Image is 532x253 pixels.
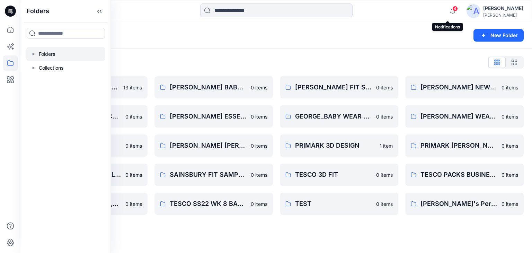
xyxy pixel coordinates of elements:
a: [PERSON_NAME] NEW PRODUCTS0 items [405,76,524,98]
p: 0 items [251,142,267,149]
p: 0 items [251,200,267,208]
p: [PERSON_NAME] [PERSON_NAME] NEW PRODUCTS [170,141,247,150]
a: PRIMARK 3D DESIGN1 item [280,134,398,157]
a: [PERSON_NAME] FIT SAMPLES0 items [280,76,398,98]
p: 0 items [125,142,142,149]
p: 13 items [123,84,142,91]
p: [PERSON_NAME] FIT SAMPLES [295,82,372,92]
p: 0 items [376,113,393,120]
p: TESCO PACKS BUSINESS [420,170,497,180]
button: New Folder [473,29,524,42]
p: 0 items [251,113,267,120]
a: [PERSON_NAME] [PERSON_NAME] NEW PRODUCTS0 items [154,134,273,157]
p: [PERSON_NAME] ESSENTIAL [170,112,247,121]
a: [PERSON_NAME] BABY WEAR GIRLS & UNISEX CONSTRCTION CHANGE0 items [154,76,273,98]
p: SAINSBURY FIT SAMPLES [170,170,247,180]
p: 0 items [125,171,142,178]
p: PRIMARK [PERSON_NAME] [420,141,497,150]
p: 0 items [251,84,267,91]
p: [PERSON_NAME]'s Personal Zone [420,199,497,209]
a: [PERSON_NAME]'s Personal Zone0 items [405,193,524,215]
a: TEST0 items [280,193,398,215]
p: 0 items [125,200,142,208]
div: [PERSON_NAME] [483,12,523,18]
a: SAINSBURY FIT SAMPLES0 items [154,164,273,186]
p: [PERSON_NAME] WEAR GIRLS & UNISEX [420,112,497,121]
img: avatar [467,4,480,18]
p: TESCO SS22 WK 8 BABY EVENT [170,199,247,209]
span: 4 [452,6,458,11]
p: [PERSON_NAME] NEW PRODUCTS [420,82,497,92]
a: TESCO 3D FIT0 items [280,164,398,186]
p: 0 items [502,84,518,91]
p: 0 items [251,171,267,178]
p: 0 items [502,113,518,120]
p: [PERSON_NAME] BABY WEAR GIRLS & UNISEX CONSTRCTION CHANGE [170,82,247,92]
p: 1 item [380,142,393,149]
p: 0 items [376,171,393,178]
a: [PERSON_NAME] ESSENTIAL0 items [154,105,273,128]
p: GEORGE_BABY WEAR BOYS [295,112,372,121]
a: TESCO PACKS BUSINESS0 items [405,164,524,186]
p: 0 items [376,200,393,208]
div: [PERSON_NAME] [483,4,523,12]
p: 0 items [502,142,518,149]
p: 0 items [376,84,393,91]
p: TEST [295,199,372,209]
p: 0 items [502,200,518,208]
a: TESCO SS22 WK 8 BABY EVENT0 items [154,193,273,215]
p: PRIMARK 3D DESIGN [295,141,375,150]
p: 0 items [502,171,518,178]
a: GEORGE_BABY WEAR BOYS0 items [280,105,398,128]
p: 0 items [125,113,142,120]
p: TESCO 3D FIT [295,170,372,180]
a: PRIMARK [PERSON_NAME]0 items [405,134,524,157]
a: [PERSON_NAME] WEAR GIRLS & UNISEX0 items [405,105,524,128]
